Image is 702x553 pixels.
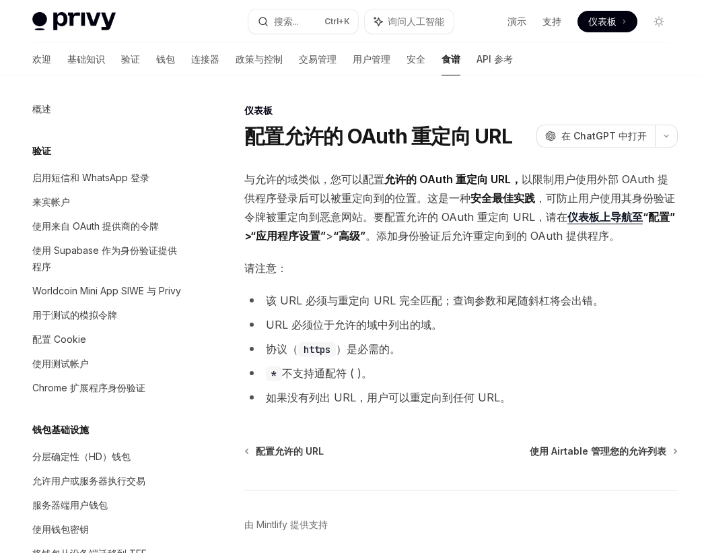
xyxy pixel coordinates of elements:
button: 切换暗模式 [648,11,670,32]
a: API 参考 [477,43,513,75]
font: 交易管理 [299,53,337,65]
font: > [326,229,333,242]
font: 使用测试帐户 [32,358,89,369]
font: Worldcoin Mini App SIWE 与 Privy [32,285,181,296]
font: 验证 [121,53,140,65]
font: 配置允许的 URL [256,445,324,457]
font: 食谱 [442,53,460,65]
font: 仪表板 [244,104,273,116]
font: 配置 Cookie [32,333,86,345]
a: 使用 Supabase 作为身份验证提供程序 [22,238,194,279]
img: 灯光标志 [32,12,116,31]
a: 欢迎 [32,43,51,75]
a: 概述 [22,97,194,121]
font: 请注意： [244,261,287,275]
a: 仪表板上导航至 [567,210,643,224]
a: 来宾帐户 [22,190,194,214]
font: +K [339,16,350,26]
font: 安全最佳实践 [470,191,535,205]
a: 由 Mintlify 提供支持 [244,518,328,531]
font: URL 必须位于允许的域中列出的域。 [266,318,442,331]
code: https [298,342,336,357]
a: 配置 Cookie [22,327,194,352]
a: 使用钱包密钥 [22,517,194,542]
font: Chrome 扩展程序身份验证 [32,382,145,393]
font: 支持 [542,15,561,27]
font: 。添加身份验证后允许重定向到的 OAuth 提供程序。 [365,229,620,242]
a: 钱包 [156,43,175,75]
font: 演示 [507,15,526,27]
a: 仪表板 [577,11,637,32]
a: Worldcoin Mini App SIWE 与 Privy [22,279,194,303]
font: 概述 [32,103,51,115]
font: 欢迎 [32,53,51,65]
font: 安全 [407,53,425,65]
font: 在 ChatGPT 中打开 [561,130,647,141]
font: Ctrl [324,16,339,26]
font: 分层确定性（HD）钱包 [32,451,131,462]
font: 询问人工智能 [388,15,444,27]
font: 不支持 [282,366,314,380]
font: 连接器 [191,53,219,65]
a: Chrome 扩展程序身份验证 [22,376,194,400]
a: 食谱 [442,43,460,75]
a: 使用 Airtable 管理您的允许列表 [530,445,676,458]
font: 协议（ [266,342,298,356]
font: 在 [557,210,567,224]
a: 政策与控制 [236,43,283,75]
font: 配置允许的 OAuth 重定向 URL [244,124,512,148]
a: 允许用户或服务器执行交易 [22,469,194,493]
a: 分层确定性（HD）钱包 [22,445,194,469]
font: 由 Mintlify 提供支持 [244,519,328,530]
font: 用户管理 [353,53,390,65]
a: 用户管理 [353,43,390,75]
a: 启用短信和 WhatsApp 登录 [22,166,194,190]
font: 验证 [32,145,51,156]
font: 基础知识 [67,53,105,65]
font: 通配符 ( )。 [314,366,372,380]
font: 该 URL 必须与重定向 URL 完全匹配；查询参数和尾随斜杠将会出错。 [266,294,604,307]
font: 搜索... [274,15,299,27]
a: 安全 [407,43,425,75]
font: 与允许的域类似，您可以配置 [244,172,384,186]
a: 演示 [507,15,526,28]
button: 搜索...Ctrl+K [248,9,358,34]
font: 启用短信和 WhatsApp 登录 [32,172,149,183]
font: 使用 Supabase 作为身份验证提供程序 [32,245,177,272]
font: 使用来自 OAuth 提供商的令牌 [32,220,159,232]
font: ）是必需的。 [336,342,400,356]
font: 使用钱包密钥 [32,523,89,535]
a: 连接器 [191,43,219,75]
a: 配置允许的 URL [246,445,324,458]
font: 来宾帐户 [32,196,70,207]
a: 服务器端用户钱包 [22,493,194,517]
a: 使用来自 OAuth 提供商的令牌 [22,214,194,238]
a: 支持 [542,15,561,28]
font: 钱包基础设施 [32,424,89,435]
font: 如果没有列出 URL，用户可以重定向到任何 URL。 [266,391,511,404]
button: 询问人工智能 [365,9,454,34]
font: 允许用户或服务器执行交易 [32,475,145,486]
font: 服务器端用户钱包 [32,499,108,511]
a: 使用测试帐户 [22,352,194,376]
font: 钱包 [156,53,175,65]
a: 基础知识 [67,43,105,75]
font: 使用 Airtable 管理您的允许列表 [530,445,666,457]
font: 政策与控制 [236,53,283,65]
a: 用于测试的模拟令牌 [22,303,194,327]
a: 验证 [121,43,140,75]
font: 允许的 OAuth 重定向 URL， [384,172,522,186]
button: 在 ChatGPT 中打开 [536,125,655,148]
font: 仪表板 [588,15,617,27]
font: API 参考 [477,53,513,65]
font: “高级” [333,229,365,242]
font: 用于测试的模拟令牌 [32,309,117,321]
a: 交易管理 [299,43,337,75]
font: 仪表板上导航至 [567,210,643,224]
